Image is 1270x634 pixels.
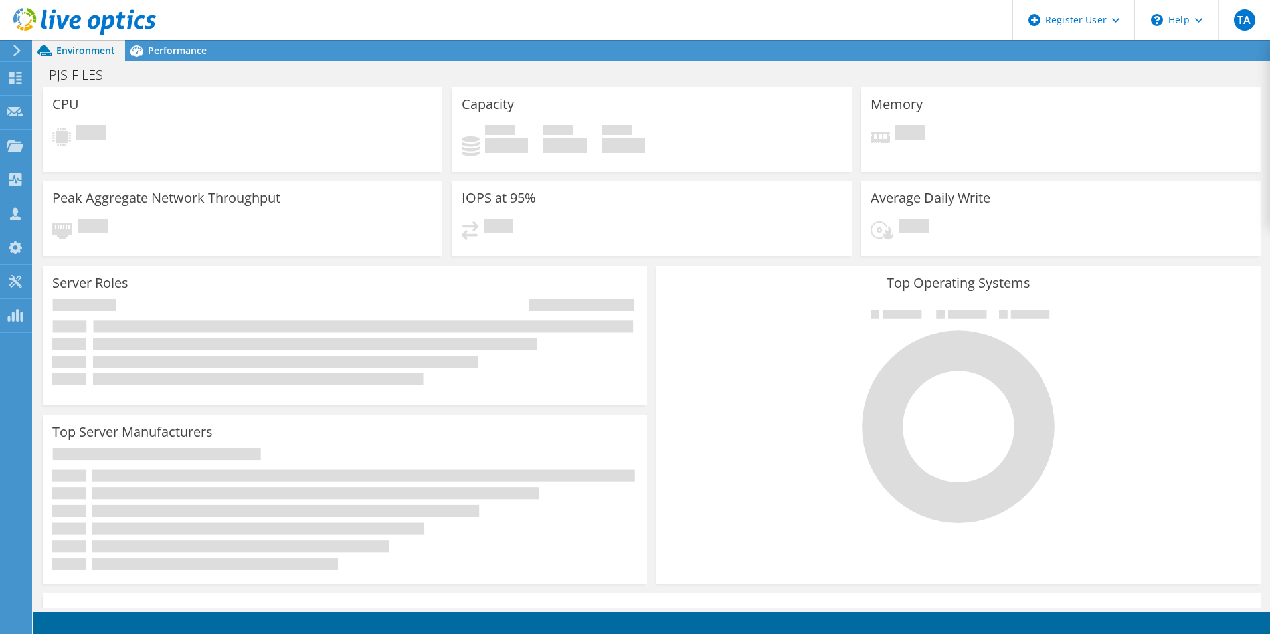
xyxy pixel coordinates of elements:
[602,138,645,153] h4: 0 GiB
[899,219,929,237] span: Pending
[52,276,128,290] h3: Server Roles
[895,125,925,143] span: Pending
[52,191,280,205] h3: Peak Aggregate Network Throughput
[543,125,573,138] span: Free
[52,97,79,112] h3: CPU
[43,68,124,82] h1: PJS-FILES
[543,138,587,153] h4: 0 GiB
[666,276,1251,290] h3: Top Operating Systems
[78,219,108,237] span: Pending
[484,219,513,237] span: Pending
[485,138,528,153] h4: 0 GiB
[871,191,990,205] h3: Average Daily Write
[56,44,115,56] span: Environment
[1151,14,1163,26] svg: \n
[485,125,515,138] span: Used
[1234,9,1255,31] span: TA
[52,425,213,439] h3: Top Server Manufacturers
[462,97,514,112] h3: Capacity
[871,97,923,112] h3: Memory
[462,191,536,205] h3: IOPS at 95%
[602,125,632,138] span: Total
[148,44,207,56] span: Performance
[76,125,106,143] span: Pending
